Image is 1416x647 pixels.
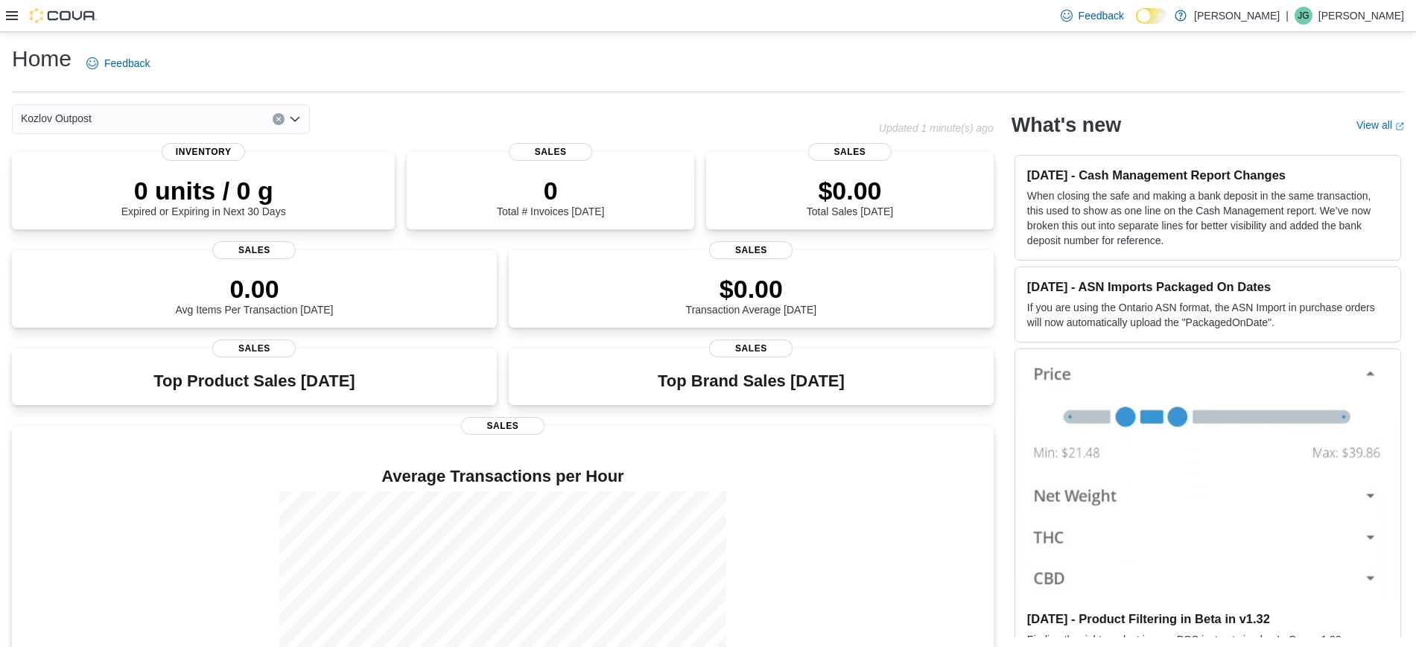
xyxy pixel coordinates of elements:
[686,274,817,316] div: Transaction Average [DATE]
[1286,7,1289,25] p: |
[1295,7,1312,25] div: Jenn Gagne
[30,8,97,23] img: Cova
[1136,24,1137,25] span: Dark Mode
[162,143,245,161] span: Inventory
[1055,1,1130,31] a: Feedback
[1136,8,1167,24] input: Dark Mode
[658,372,845,390] h3: Top Brand Sales [DATE]
[808,143,892,161] span: Sales
[24,468,982,485] h4: Average Transactions per Hour
[461,417,545,435] span: Sales
[1012,113,1121,137] h2: What's new
[1395,122,1404,131] svg: External link
[273,113,285,125] button: Clear input
[509,143,592,161] span: Sales
[807,176,893,217] div: Total Sales [DATE]
[686,274,817,304] p: $0.00
[121,176,286,205] p: 0 units / 0 g
[289,113,301,125] button: Open list of options
[1027,168,1388,182] h3: [DATE] - Cash Management Report Changes
[12,44,72,74] h1: Home
[153,372,355,390] h3: Top Product Sales [DATE]
[1027,188,1388,248] p: When closing the safe and making a bank deposit in the same transaction, this used to show as one...
[176,274,334,316] div: Avg Items Per Transaction [DATE]
[1027,611,1388,626] h3: [DATE] - Product Filtering in Beta in v1.32
[104,56,150,71] span: Feedback
[497,176,604,205] p: 0
[176,274,334,304] p: 0.00
[709,241,793,259] span: Sales
[807,176,893,205] p: $0.00
[1318,7,1404,25] p: [PERSON_NAME]
[212,340,296,357] span: Sales
[1194,7,1280,25] p: [PERSON_NAME]
[1356,119,1404,131] a: View allExternal link
[879,122,994,134] p: Updated 1 minute(s) ago
[212,241,296,259] span: Sales
[21,109,92,127] span: Kozlov Outpost
[80,48,156,78] a: Feedback
[121,176,286,217] div: Expired or Expiring in Next 30 Days
[709,340,793,357] span: Sales
[1079,8,1124,23] span: Feedback
[1027,300,1388,330] p: If you are using the Ontario ASN format, the ASN Import in purchase orders will now automatically...
[497,176,604,217] div: Total # Invoices [DATE]
[1298,7,1309,25] span: JG
[1027,279,1388,294] h3: [DATE] - ASN Imports Packaged On Dates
